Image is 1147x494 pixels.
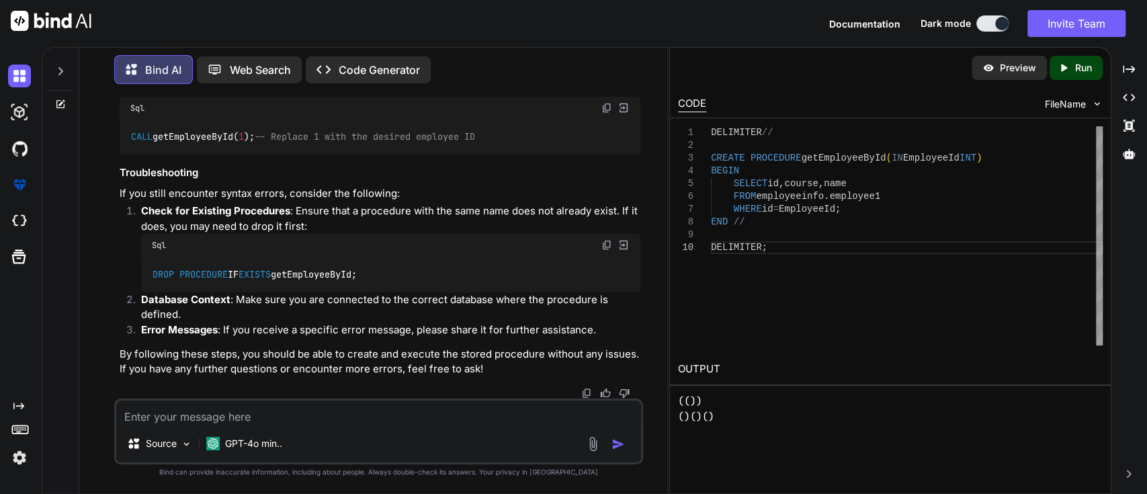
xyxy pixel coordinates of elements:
[120,186,641,202] p: If you still encounter syntax errors, consider the following:
[1000,61,1036,75] p: Preview
[585,436,601,452] img: attachment
[179,268,228,280] span: PROCEDURE
[230,62,291,78] p: Web Search
[1027,10,1125,37] button: Invite Team
[678,190,693,203] div: 6
[733,216,745,227] span: //
[751,153,802,163] span: PROCEDURE
[959,153,976,163] span: INT
[8,101,31,124] img: darkAi-studio
[8,137,31,160] img: githubDark
[600,388,611,399] img: like
[145,62,181,78] p: Bind AI
[1075,61,1092,75] p: Run
[818,178,823,189] span: ,
[678,216,693,229] div: 8
[835,204,841,214] span: ;
[141,204,641,234] p: : Ensure that a procedure with the same name does not already exist. If it does, you may need to ...
[921,17,971,30] span: Dark mode
[824,191,829,202] span: .
[141,292,641,323] p: : Make sure you are connected to the correct database where the procedure is defined.
[779,204,835,214] span: EmployeeId
[8,65,31,87] img: darkChat
[239,131,244,143] span: 1
[130,103,144,114] span: Sql
[756,191,824,202] span: employeeinfo
[601,103,612,114] img: copy
[886,153,891,163] span: (
[733,178,767,189] span: SELECT
[152,267,358,282] code: IF getEmployeeById;
[678,229,693,241] div: 9
[141,323,218,336] strong: Error Messages
[711,153,745,163] span: CREATE
[678,96,706,112] div: CODE
[141,323,641,338] p: : If you receive a specific error message, please share it for further assistance.
[733,204,761,214] span: WHERE
[181,438,192,450] img: Pick Models
[711,242,762,253] span: DELIMITER
[829,191,880,202] span: employee1
[8,446,31,469] img: settings
[581,388,592,399] img: copy
[8,173,31,196] img: premium
[130,130,476,144] code: getEmployeeById( );
[141,293,230,306] strong: Database Context
[120,165,641,181] h3: Troubleshooting
[131,131,153,143] span: CALL
[120,347,641,377] p: By following these steps, you should be able to create and execute the stored procedure without a...
[678,177,693,190] div: 5
[711,216,728,227] span: END
[779,178,784,189] span: ,
[761,242,767,253] span: ;
[767,178,779,189] span: id
[255,131,475,143] span: -- Replace 1 with the desired employee ID
[618,239,630,251] img: Open in Browser
[892,153,903,163] span: IN
[670,354,1111,385] h2: OUTPUT
[601,240,612,251] img: copy
[153,268,174,280] span: DROP
[784,178,818,189] span: course
[678,139,693,152] div: 2
[1091,98,1103,110] img: chevron down
[678,152,693,165] div: 3
[829,18,900,30] span: Documentation
[611,438,625,451] img: icon
[678,241,693,254] div: 10
[1045,97,1086,111] span: FileName
[11,11,91,31] img: Bind AI
[761,127,773,138] span: //
[239,268,271,280] span: EXISTS
[801,153,886,163] span: getEmployeeById
[678,126,693,139] div: 1
[618,102,630,114] img: Open in Browser
[773,204,778,214] span: =
[733,191,756,202] span: FROM
[619,388,630,399] img: dislike
[678,394,1103,424] pre: (()) ()()()
[678,203,693,216] div: 7
[711,127,762,138] span: DELIMITER
[902,153,959,163] span: EmployeeId
[824,178,847,189] span: name
[8,210,31,233] img: cloudideIcon
[829,17,900,31] button: Documentation
[206,437,220,450] img: GPT-4o mini
[976,153,982,163] span: )
[225,437,282,450] p: GPT-4o min..
[152,240,166,251] span: Sql
[711,165,739,176] span: BEGIN
[678,165,693,177] div: 4
[146,437,177,450] p: Source
[114,467,644,477] p: Bind can provide inaccurate information, including about people. Always double-check its answers....
[141,204,290,217] strong: Check for Existing Procedures
[339,62,420,78] p: Code Generator
[982,62,994,74] img: preview
[761,204,773,214] span: id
